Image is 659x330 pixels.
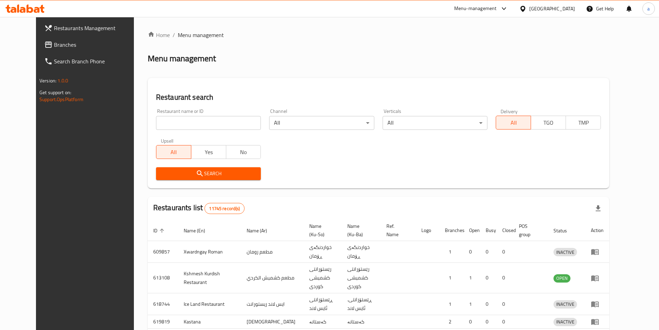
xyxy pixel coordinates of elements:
[54,57,140,65] span: Search Branch Phone
[591,300,604,308] div: Menu
[480,220,497,241] th: Busy
[553,248,577,256] span: INACTIVE
[591,318,604,326] div: Menu
[304,241,342,263] td: خواردنگەی ڕۆمان
[54,24,140,32] span: Restaurants Management
[148,53,216,64] h2: Menu management
[304,293,342,315] td: ڕێستۆرانتی ئایس لاند
[499,118,528,128] span: All
[156,167,261,180] button: Search
[162,169,256,178] span: Search
[529,5,575,12] div: [GEOGRAPHIC_DATA]
[342,293,381,315] td: .ڕێستۆرانتی ئایس لاند
[497,315,513,329] td: 0
[497,293,513,315] td: 0
[342,315,381,329] td: کەستانە
[534,118,563,128] span: TGO
[342,263,381,293] td: رێستۆرانتی کشمیشى كوردى
[553,274,570,282] span: OPEN
[39,36,146,53] a: Branches
[178,241,241,263] td: Xwardngay Roman
[178,293,241,315] td: Ice Land Restaurant
[148,241,178,263] td: 609857
[241,315,304,329] td: [DEMOGRAPHIC_DATA]
[464,220,480,241] th: Open
[497,263,513,293] td: 0
[247,226,276,235] span: Name (Ar)
[173,31,175,39] li: /
[480,293,497,315] td: 0
[464,263,480,293] td: 1
[191,145,226,159] button: Yes
[39,76,56,85] span: Version:
[501,109,518,114] label: Delivery
[39,95,83,104] a: Support.OpsPlatform
[57,76,68,85] span: 1.0.0
[553,300,577,308] span: INACTIVE
[591,274,604,282] div: Menu
[309,222,333,239] span: Name (Ku-So)
[156,116,261,130] input: Search for restaurant name or ID..
[439,241,464,263] td: 1
[464,293,480,315] td: 1
[178,315,241,329] td: Kastana
[480,241,497,263] td: 0
[269,116,374,130] div: All
[156,145,191,159] button: All
[439,315,464,329] td: 2
[342,241,381,263] td: خواردنگەی ڕۆمان
[383,116,488,130] div: All
[148,31,170,39] a: Home
[496,116,531,130] button: All
[585,220,609,241] th: Action
[178,31,224,39] span: Menu management
[204,203,244,214] div: Total records count
[590,200,606,217] div: Export file
[39,53,146,70] a: Search Branch Phone
[148,31,609,39] nav: breadcrumb
[194,147,223,157] span: Yes
[241,263,304,293] td: مطعم كشميش الكردي
[464,315,480,329] td: 0
[148,315,178,329] td: 619819
[241,293,304,315] td: ايس لاند ريستورانت
[159,147,189,157] span: All
[439,220,464,241] th: Branches
[480,315,497,329] td: 0
[566,116,601,130] button: TMP
[454,5,497,13] div: Menu-management
[39,20,146,36] a: Restaurants Management
[591,248,604,256] div: Menu
[178,263,241,293] td: Kshmesh Kurdish Restaurant
[148,263,178,293] td: 613108
[553,226,576,235] span: Status
[54,41,140,49] span: Branches
[553,318,577,326] span: INACTIVE
[347,222,373,239] span: Name (Ku-Ba)
[148,293,178,315] td: 618744
[161,138,174,143] label: Upsell
[153,203,245,214] h2: Restaurants list
[226,145,261,159] button: No
[531,116,566,130] button: TGO
[497,220,513,241] th: Closed
[647,5,650,12] span: a
[229,147,258,157] span: No
[241,241,304,263] td: مطعم رومان
[569,118,598,128] span: TMP
[480,263,497,293] td: 0
[39,88,71,97] span: Get support on:
[386,222,408,239] span: Ref. Name
[519,222,540,239] span: POS group
[439,293,464,315] td: 1
[184,226,214,235] span: Name (En)
[205,205,244,212] span: 11745 record(s)
[464,241,480,263] td: 0
[497,241,513,263] td: 0
[304,315,342,329] td: کەستانە
[304,263,342,293] td: رێستۆرانتی کشمیشى كوردى
[156,92,601,102] h2: Restaurant search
